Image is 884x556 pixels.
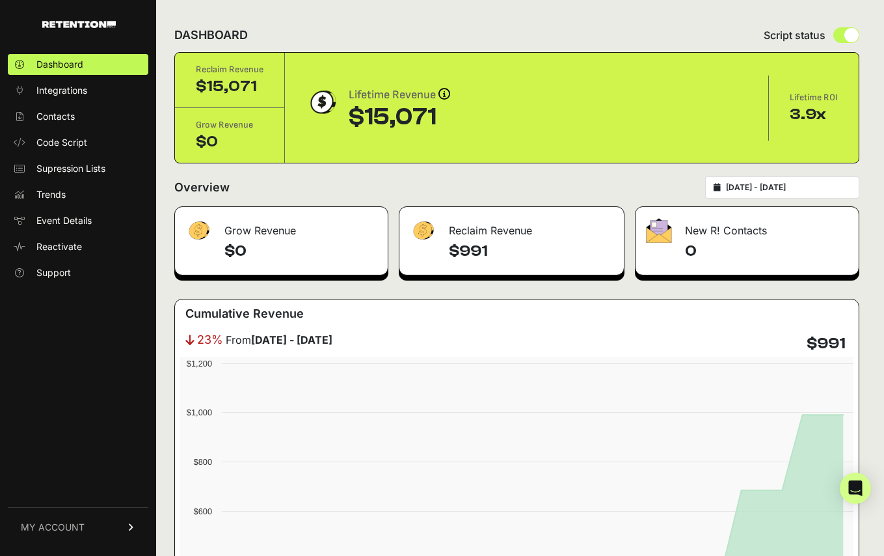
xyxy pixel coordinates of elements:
[174,26,248,44] h2: DASHBOARD
[36,110,75,123] span: Contacts
[8,106,148,127] a: Contacts
[21,21,31,31] img: logo_orange.svg
[36,266,71,279] span: Support
[196,76,263,97] div: $15,071
[185,218,211,243] img: fa-dollar-13500eef13a19c4ab2b9ed9ad552e47b0d9fc28b02b83b90ba0e00f96d6372e9.png
[36,188,66,201] span: Trends
[251,333,332,346] strong: [DATE] - [DATE]
[8,236,148,257] a: Reactivate
[840,473,871,504] div: Open Intercom Messenger
[175,207,388,246] div: Grow Revenue
[21,521,85,534] span: MY ACCOUNT
[185,305,304,323] h3: Cumulative Revenue
[21,34,31,44] img: website_grey.svg
[8,262,148,283] a: Support
[36,21,64,31] div: v 4.0.25
[226,332,332,348] span: From
[8,158,148,179] a: Supression Lists
[35,76,46,86] img: tab_domain_overview_orange.svg
[764,27,825,43] span: Script status
[144,77,219,85] div: Keywords by Traffic
[790,91,838,104] div: Lifetime ROI
[196,132,263,152] div: $0
[187,408,212,417] text: $1,000
[8,210,148,231] a: Event Details
[449,241,613,262] h4: $991
[194,457,212,467] text: $800
[685,241,848,262] h4: 0
[807,333,846,354] h4: $991
[790,104,838,125] div: 3.9x
[34,34,143,44] div: Domain: [DOMAIN_NAME]
[194,507,212,516] text: $600
[129,76,140,86] img: tab_keywords_by_traffic_grey.svg
[224,241,377,262] h4: $0
[349,86,450,104] div: Lifetime Revenue
[36,214,92,227] span: Event Details
[187,359,212,368] text: $1,200
[42,21,116,28] img: Retention.com
[196,118,263,132] div: Grow Revenue
[197,331,223,349] span: 23%
[8,54,148,75] a: Dashboard
[8,507,148,547] a: MY ACCOUNT
[636,207,859,246] div: New R! Contacts
[646,218,672,243] img: fa-envelope-19ae18322b30453b285274b1b8af3d052b27d846a4fbe8435d1a52b978f639a2.png
[306,86,338,118] img: dollar-coin-05c43ed7efb7bc0c12610022525b4bbbb207c7efeef5aecc26f025e68dcafac9.png
[49,77,116,85] div: Domain Overview
[399,207,624,246] div: Reclaim Revenue
[410,218,436,243] img: fa-dollar-13500eef13a19c4ab2b9ed9ad552e47b0d9fc28b02b83b90ba0e00f96d6372e9.png
[8,132,148,153] a: Code Script
[8,184,148,205] a: Trends
[36,84,87,97] span: Integrations
[36,240,82,253] span: Reactivate
[174,178,230,197] h2: Overview
[8,80,148,101] a: Integrations
[36,58,83,71] span: Dashboard
[349,104,450,130] div: $15,071
[196,63,263,76] div: Reclaim Revenue
[36,136,87,149] span: Code Script
[36,162,105,175] span: Supression Lists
